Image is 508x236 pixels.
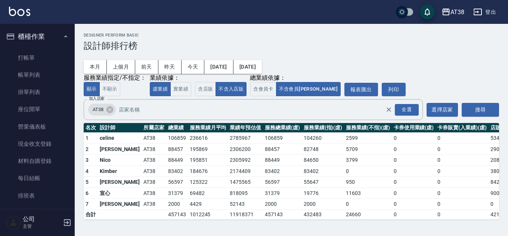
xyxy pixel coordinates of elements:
td: 432483 [302,210,344,219]
td: 合計 [84,210,98,219]
button: 不含入店販 [216,82,247,97]
td: 0 [344,166,391,177]
td: 0 [392,144,436,155]
td: 0 [436,144,488,155]
button: 列印 [382,83,406,97]
td: AT38 [142,144,166,155]
td: 104260 [302,133,344,144]
div: 總業績依據： [195,74,341,82]
td: 0 [436,210,488,219]
td: 0 [392,133,436,144]
a: 現場電腦打卡 [3,204,72,221]
img: Logo [9,7,30,16]
th: 服務業績月平均 [188,123,228,133]
td: 0 [392,210,436,219]
h3: 設計師排行榜 [84,41,499,51]
td: 0 [436,199,488,210]
button: [DATE] [233,60,262,74]
td: 88457 [263,144,302,155]
td: 2785967 [228,133,263,144]
th: 卡券使用業績(虛) [392,123,436,133]
td: 4429 [188,199,228,210]
a: 掛單列表 [3,84,72,101]
a: 每日結帳 [3,170,72,187]
td: 1475565 [228,177,263,188]
button: 虛業績 [150,82,171,97]
td: AT38 [142,166,166,177]
td: 84650 [302,155,344,166]
td: [PERSON_NAME] [98,199,142,210]
td: Kimber [98,166,142,177]
h5: 公司 [23,215,61,223]
td: 24660 [344,210,391,219]
button: 含店販 [195,82,216,97]
td: AT38 [142,199,166,210]
th: 名次 [84,123,98,133]
img: Person [6,215,21,230]
button: 報表匯出 [344,83,378,97]
td: 1012245 [188,210,228,219]
td: 2000 [263,199,302,210]
a: 打帳單 [3,49,72,66]
td: 31379 [166,188,188,199]
td: 457143 [263,210,302,219]
button: 不顯示 [99,82,120,97]
button: 前天 [135,60,158,74]
td: 11918371 [228,210,263,219]
p: 主管 [23,223,61,230]
div: AT38 [88,104,116,116]
td: 950 [344,177,391,188]
button: 今天 [182,60,205,74]
span: 2 [86,146,89,152]
td: 5709 [344,144,391,155]
td: 2306200 [228,144,263,155]
button: [DATE] [204,60,233,74]
div: 全選 [395,104,419,116]
td: 2305992 [228,155,263,166]
button: save [420,4,435,19]
th: 服務業績(指)(虛) [302,123,344,133]
td: 31379 [263,188,302,199]
th: 服務總業績(虛) [263,123,302,133]
td: 宣心 [98,188,142,199]
span: 4 [86,168,89,174]
span: 1 [86,135,89,141]
td: 0 [392,177,436,188]
td: 0 [436,155,488,166]
td: 2174409 [228,166,263,177]
td: 0 [436,177,488,188]
td: 52143 [228,199,263,210]
td: Nico [98,155,142,166]
a: 座位開單 [3,101,72,118]
td: 69482 [188,188,228,199]
button: 本月 [84,60,107,74]
td: 195869 [188,144,228,155]
a: 現金收支登錄 [3,135,72,152]
td: 0 [344,199,391,210]
td: 88449 [166,155,188,166]
div: AT38 [450,7,464,17]
td: 56597 [263,177,302,188]
div: 業績依據： [150,74,191,82]
td: 0 [392,188,436,199]
th: 總業績 [166,123,188,133]
span: 6 [86,190,89,196]
td: 83402 [166,166,188,177]
td: celine [98,133,142,144]
td: 0 [392,199,436,210]
input: 店家名稱 [117,103,399,116]
td: 106859 [166,133,188,144]
th: 卡券販賣(入業績)(虛) [436,123,488,133]
td: [PERSON_NAME] [98,144,142,155]
span: 7 [86,201,89,207]
td: 2000 [166,199,188,210]
button: 上個月 [107,60,135,74]
td: AT38 [142,188,166,199]
td: 88457 [166,144,188,155]
td: 83402 [263,166,302,177]
span: AT38 [88,106,108,113]
td: 818095 [228,188,263,199]
td: 0 [436,166,488,177]
a: 材料自購登錄 [3,152,72,170]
